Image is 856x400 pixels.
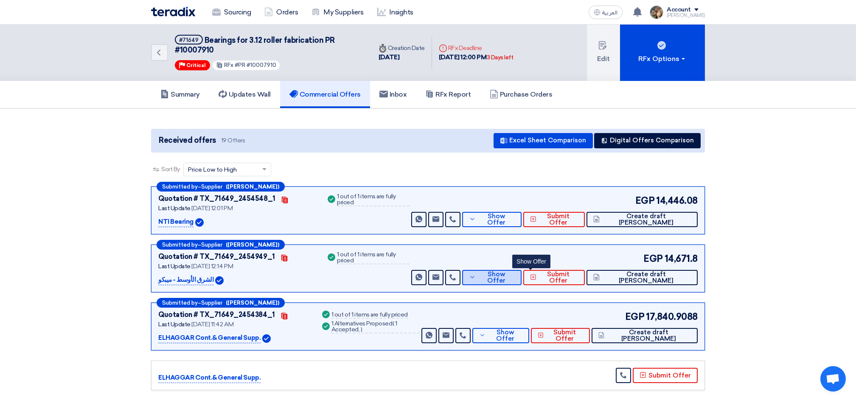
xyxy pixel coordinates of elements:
span: 19 Offers [221,136,245,144]
span: Bearings for 3.12 roller fabrication PR #10007910 [175,36,335,55]
a: RFx Report [416,81,480,108]
span: Last Update [158,263,191,270]
h5: Summary [160,90,200,99]
div: – [157,298,285,308]
div: – [157,182,285,192]
img: Verified Account [215,276,224,285]
div: Quotation # TX_71649_2454384_1 [158,310,275,320]
button: Submit Offer [531,328,590,343]
span: [DATE] 12:14 PM [191,263,233,270]
h5: Inbox [379,90,407,99]
div: RFx Deadline [439,44,514,53]
span: Show Offer [478,213,515,226]
h5: Updates Wall [219,90,271,99]
span: Submitted by [162,300,198,306]
span: EGP [643,252,663,266]
span: Received offers [159,135,216,146]
span: Create draft [PERSON_NAME] [602,213,691,226]
span: Supplier [201,242,222,247]
div: 1 out of 1 items are fully priced [331,312,408,319]
span: 14,671.8 [665,252,698,266]
span: Create draft [PERSON_NAME] [606,329,691,342]
a: Purchase Orders [480,81,562,108]
div: 1 out of 1 items are fully priced [337,252,409,264]
a: My Suppliers [305,3,370,22]
span: RFx [224,62,233,68]
h5: Commercial Offers [289,90,361,99]
h5: RFx Report [425,90,471,99]
img: Verified Account [262,334,271,343]
span: Submit Offer [539,213,578,226]
span: Show Offer [488,329,522,342]
b: ([PERSON_NAME]) [226,242,279,247]
a: Updates Wall [209,81,280,108]
img: Verified Account [195,218,204,227]
button: Create draft [PERSON_NAME] [587,212,698,227]
span: العربية [602,10,617,16]
span: Sort By [161,165,180,174]
span: Last Update [158,321,191,328]
span: Submit Offer [539,271,578,284]
div: 3 Days left [487,53,514,62]
button: العربية [589,6,623,19]
button: Submit Offer [523,270,585,285]
span: Critical [186,62,206,68]
span: Submitted by [162,184,198,189]
span: [DATE] 11:42 AM [191,321,233,328]
button: Submit Offer [523,212,585,227]
img: file_1710751448746.jpg [650,6,663,19]
h5: Bearings for 3.12 roller fabrication PR #10007910 [175,35,362,56]
button: Create draft [PERSON_NAME] [587,270,698,285]
span: #PR #10007910 [235,62,276,68]
a: Commercial Offers [280,81,370,108]
a: Inbox [370,81,416,108]
span: Supplier [201,184,222,189]
div: 1 out of 1 items are fully priced [337,194,409,206]
button: Digital Offers Comparison [594,133,701,148]
div: #71649 [179,37,199,43]
p: ELHAGGAR Cont.& General Supp. [158,373,261,383]
span: Supplier [201,300,222,306]
h5: Purchase Orders [490,90,553,99]
span: [DATE] 12:01 PM [191,205,233,212]
span: Price Low to High [188,165,237,174]
div: Account [667,6,691,14]
p: NTI Bearing [158,217,194,227]
img: Teradix logo [151,7,195,17]
span: EGP [625,310,645,324]
div: [PERSON_NAME] [667,13,705,18]
button: Show Offer [472,328,529,343]
p: الشرق الأوسط - ميبكو [158,275,213,285]
div: RFx Options [639,54,687,64]
p: ELHAGGAR Cont.& General Supp. [158,333,261,343]
span: Create draft [PERSON_NAME] [602,271,691,284]
b: ([PERSON_NAME]) [226,184,279,189]
div: [DATE] [379,53,425,62]
span: ) [361,326,362,333]
button: Excel Sheet Comparison [494,133,593,148]
span: ( [393,320,394,327]
div: Show Offer [512,255,550,268]
span: 14,446.08 [656,194,698,208]
span: Last Update [158,205,191,212]
a: Insights [370,3,420,22]
b: ([PERSON_NAME]) [226,300,279,306]
div: Open chat [820,366,846,392]
button: Show Offer [462,212,522,227]
span: EGP [635,194,655,208]
div: 1 Alternatives Proposed [331,321,420,333]
div: Quotation # TX_71649_2454949_1 [158,252,275,262]
button: Submit Offer [633,368,698,383]
a: Sourcing [205,3,258,22]
button: Edit [587,25,620,81]
button: RFx Options [620,25,705,81]
span: 17,840.9088 [646,310,698,324]
span: 1 Accepted, [331,320,397,333]
span: Show Offer [478,271,515,284]
a: Orders [258,3,305,22]
a: Summary [151,81,209,108]
span: Submit Offer [546,329,583,342]
span: Submitted by [162,242,198,247]
div: – [157,240,285,250]
div: Creation Date [379,44,425,53]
